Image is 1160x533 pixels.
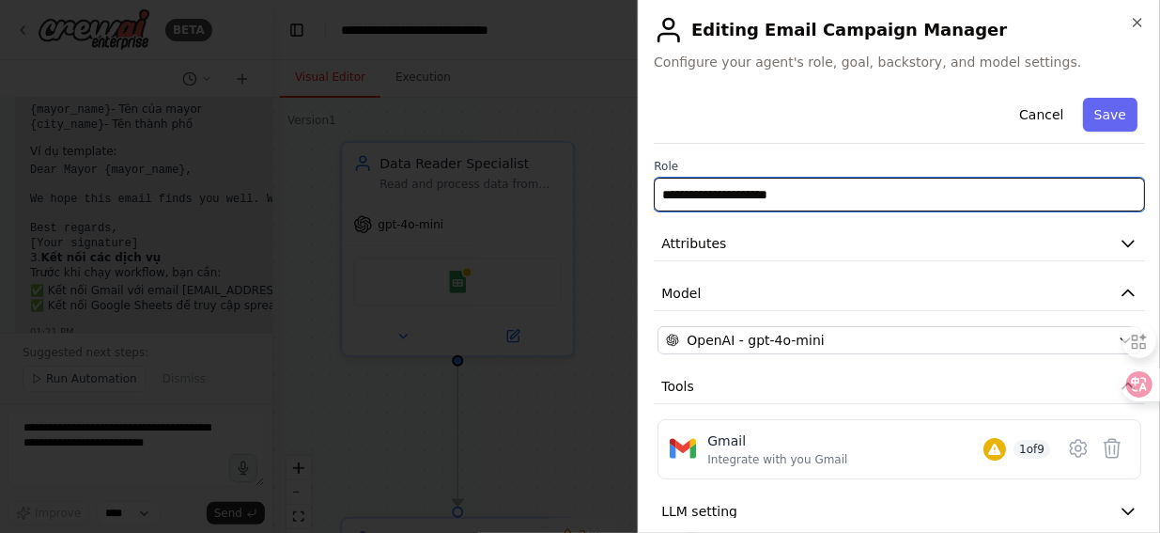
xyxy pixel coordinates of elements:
button: Model [654,276,1145,311]
span: 1 of 9 [1013,440,1050,459]
button: OpenAI - gpt-4o-mini [657,326,1141,354]
div: Integrate with you Gmail [707,452,847,467]
span: Attributes [661,234,726,253]
img: Gmail [670,435,696,462]
button: Tools [654,369,1145,404]
button: Save [1083,98,1137,132]
span: Configure your agent's role, goal, backstory, and model settings. [654,53,1145,71]
button: LLM setting [654,494,1145,529]
span: Tools [661,377,694,396]
button: Attributes [654,227,1145,261]
span: OpenAI - gpt-4o-mini [687,331,824,350]
div: Gmail [707,431,847,450]
span: LLM setting [661,502,737,521]
h2: Editing Email Campaign Manager [654,15,1145,45]
button: Cancel [1008,98,1075,132]
span: Model [661,284,701,303]
button: Delete tool [1095,431,1129,465]
button: Configure tool [1061,431,1095,465]
label: Role [654,159,1145,174]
